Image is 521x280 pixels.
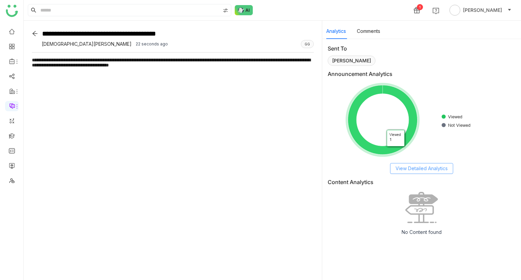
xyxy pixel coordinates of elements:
[301,40,314,48] div: gg
[432,7,439,14] img: help.svg
[448,114,462,119] text: Viewed
[405,192,438,223] img: No data
[448,5,513,16] button: [PERSON_NAME]
[328,44,516,53] div: Sent To
[136,40,168,48] div: 22 seconds ago
[328,56,375,66] div: [PERSON_NAME]
[395,165,448,172] span: View Detailed Analytics
[390,163,453,174] button: View Detailed Analytics
[6,5,18,17] img: logo
[42,40,132,48] span: [DEMOGRAPHIC_DATA][PERSON_NAME]
[449,5,460,16] img: avatar
[235,5,253,15] img: ask-buddy-normal.svg
[463,6,502,14] span: [PERSON_NAME]
[417,4,423,10] div: 1
[223,8,228,13] img: search-type.svg
[448,122,470,128] text: Not Viewed
[328,70,516,78] div: Announcement Analytics
[357,27,380,35] button: Comments
[326,27,346,35] button: Analytics
[328,178,516,186] div: Content Analytics
[32,40,40,48] img: 684a9b06de261c4b36a3cf65
[396,223,447,241] div: No Content found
